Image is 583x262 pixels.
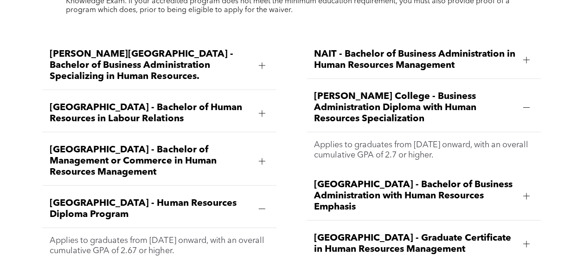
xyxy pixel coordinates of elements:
[314,91,516,124] span: [PERSON_NAME] College - Business Administration Diploma with Human Resources Specialization
[50,49,251,82] span: [PERSON_NAME][GEOGRAPHIC_DATA] - Bachelor of Business Administration Specializing in Human Resour...
[314,140,533,160] p: Applies to graduates from [DATE] onward, with an overall cumulative GPA of 2.7 or higher.
[50,198,251,220] span: [GEOGRAPHIC_DATA] - Human Resources Diploma Program
[50,144,251,178] span: [GEOGRAPHIC_DATA] - Bachelor of Management or Commerce in Human Resources Management
[314,233,516,255] span: [GEOGRAPHIC_DATA] - Graduate Certificate in Human Resources Management
[314,179,516,213] span: [GEOGRAPHIC_DATA] - Bachelor of Business Administration with Human Resources Emphasis
[314,49,516,71] span: NAIT - Bachelor of Business Administration in Human Resources Management
[50,236,269,256] p: Applies to graduates from [DATE] onward, with an overall cumulative GPA of 2.67 or higher.
[50,102,251,124] span: [GEOGRAPHIC_DATA] - Bachelor of Human Resources in Labour Relations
